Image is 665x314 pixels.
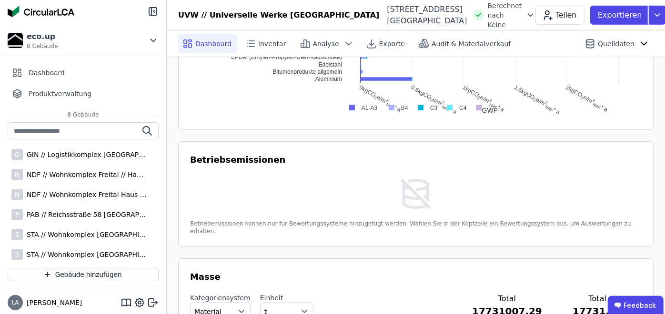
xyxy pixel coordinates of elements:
[23,298,82,307] span: [PERSON_NAME]
[379,39,405,49] span: Exporte
[398,176,434,212] img: empty-state
[195,39,232,49] span: Dashboard
[23,150,147,159] div: GIN // Logistikkomplex [GEOGRAPHIC_DATA]
[488,1,522,29] span: Berechnet nach Keine
[190,293,251,303] label: Kategoriensystem
[11,189,23,200] div: N
[11,149,23,160] div: G
[23,250,147,259] div: STA // Wohnkomplex [GEOGRAPHIC_DATA]
[598,39,635,49] span: Quelldaten
[8,33,23,48] img: eco.up
[432,39,511,49] span: Audit & Materialverkauf
[23,170,147,179] div: NDF // Wohnkomplex Freital // Haus B1
[11,209,23,220] div: P
[190,153,285,167] h3: Betriebsemissionen
[178,10,380,21] div: UVW // Universelle Werke [GEOGRAPHIC_DATA]
[27,42,58,50] span: 8 Gebäude
[313,39,339,49] span: Analyse
[58,111,109,118] span: 8 Gebäude
[29,68,65,78] span: Dashboard
[258,39,286,49] span: Inventar
[190,220,642,235] div: Betriebemissionen können nur für Bewertungssysteme hinzugefügt werden. Wählen Sie in der Kopfzeil...
[8,6,74,17] img: Concular
[472,293,542,304] h3: Total
[11,300,19,305] span: LA
[260,293,313,303] label: Einheit
[11,229,23,240] div: S
[11,169,23,180] div: N
[535,6,584,25] button: Teilen
[190,270,642,284] h3: Masse
[23,230,147,239] div: STA // Wohnkomplex [GEOGRAPHIC_DATA]
[380,4,467,27] div: [STREET_ADDRESS][GEOGRAPHIC_DATA]
[11,249,23,260] div: S
[598,10,644,21] p: Exportieren
[23,210,147,219] div: PAB // Reichsstraße 58 [GEOGRAPHIC_DATA]
[29,89,91,98] span: Produktverwaltung
[8,268,159,281] button: Gebäude hinzufügen
[27,31,58,42] div: eco.up
[23,190,147,199] div: NDF // Wohnkomplex Freital Haus B2
[573,293,623,304] h3: Total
